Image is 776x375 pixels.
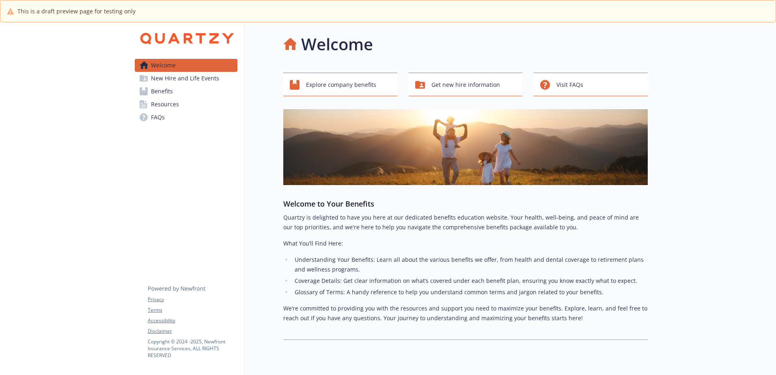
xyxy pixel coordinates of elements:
button: Visit FAQs [534,73,648,96]
span: Visit FAQs [556,77,583,93]
h1: Welcome [301,32,373,56]
span: Explore company benefits [306,77,376,93]
span: Get new hire information [431,77,500,93]
a: Disclaimer [148,328,237,335]
li: Coverage Details: Get clear information on what’s covered under each benefit plan, ensuring you k... [292,276,648,286]
span: This is a draft preview page for testing only [17,7,136,15]
h3: Welcome to Your Benefits [283,198,648,209]
span: FAQs [151,111,165,124]
a: Welcome [135,59,237,72]
a: Privacy [148,296,237,303]
img: overview page banner [283,109,648,185]
p: Quartzy is delighted to have you here at our dedicated benefits education website. Your health, w... [283,213,648,232]
button: Get new hire information [409,73,523,96]
span: New Hire and Life Events [151,72,219,85]
span: Benefits [151,85,173,98]
li: Glossary of Terms: A handy reference to help you understand common terms and jargon related to yo... [292,287,648,297]
a: New Hire and Life Events [135,72,237,85]
p: We’re committed to providing you with the resources and support you need to maximize your benefit... [283,304,648,323]
a: Accessibility [148,317,237,324]
span: Resources [151,98,179,111]
a: Resources [135,98,237,111]
p: What You’ll Find Here: [283,239,648,248]
p: Copyright © 2024 - 2025 , Newfront Insurance Services, ALL RIGHTS RESERVED [148,338,237,359]
a: FAQs [135,111,237,124]
li: Understanding Your Benefits: Learn all about the various benefits we offer, from health and denta... [292,255,648,274]
a: Terms [148,306,237,314]
a: Benefits [135,85,237,98]
button: Explore company benefits [283,73,397,96]
span: Welcome [151,59,176,72]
